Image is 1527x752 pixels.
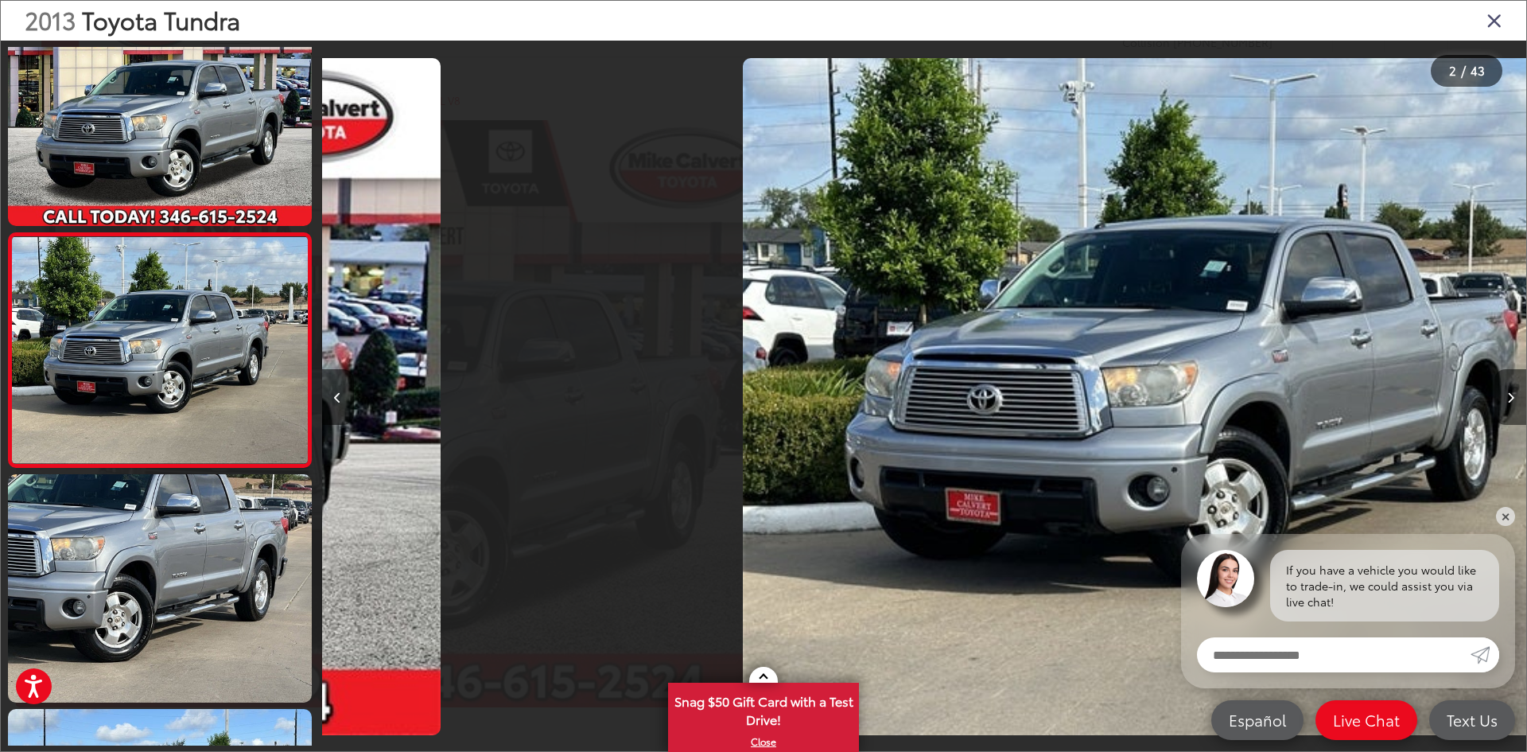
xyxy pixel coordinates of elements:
i: Close gallery [1486,10,1502,30]
a: Español [1211,700,1304,740]
input: Enter your message [1197,637,1471,672]
a: Live Chat [1315,700,1417,740]
span: 2013 [25,2,76,37]
img: 2013 Toyota Tundra Platinum 5.7L V8 [9,237,310,463]
span: 2 [1449,61,1456,79]
img: 2013 Toyota Tundra Platinum 5.7L V8 [5,473,314,705]
span: Live Chat [1325,710,1408,730]
span: 43 [1471,61,1485,79]
a: Submit [1471,637,1499,672]
img: Agent profile photo [1197,550,1254,607]
button: Next image [1494,369,1526,425]
span: Español [1221,710,1294,730]
button: Previous image [322,369,354,425]
a: Text Us [1429,700,1515,740]
span: Snag $50 Gift Card with a Test Drive! [670,684,857,733]
span: Toyota Tundra [82,2,240,37]
span: Text Us [1439,710,1506,730]
div: If you have a vehicle you would like to trade-in, we could assist you via live chat! [1270,550,1499,621]
span: / [1459,65,1467,76]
